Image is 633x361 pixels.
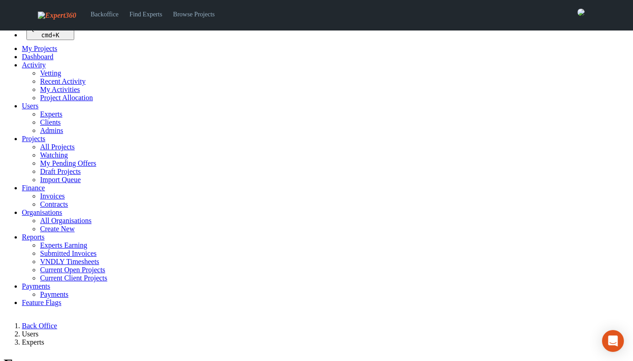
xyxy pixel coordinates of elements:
[40,69,61,77] a: Vetting
[38,11,76,20] img: Expert360
[22,184,45,192] a: Finance
[22,282,50,290] a: Payments
[40,168,81,175] a: Draft Projects
[30,32,71,39] div: +
[40,290,68,298] a: Payments
[22,299,61,306] a: Feature Flags
[40,77,86,85] a: Recent Activity
[40,159,96,167] a: My Pending Offers
[26,24,74,40] button: Quick search... cmd+K
[40,225,75,233] a: Create New
[56,32,59,39] kbd: K
[602,330,624,352] div: Open Intercom Messenger
[40,94,93,102] a: Project Allocation
[40,86,80,93] a: My Activities
[40,266,105,274] a: Current Open Projects
[22,233,45,241] a: Reports
[40,118,61,126] a: Clients
[40,110,62,118] a: Experts
[40,241,87,249] a: Experts Earning
[40,217,92,224] a: All Organisations
[40,274,107,282] a: Current Client Projects
[40,176,81,183] a: Import Queue
[22,61,46,69] a: Activity
[40,143,75,151] a: All Projects
[40,200,68,208] a: Contracts
[22,322,57,330] a: Back Office
[577,9,585,16] img: 0421c9a1-ac87-4857-a63f-b59ed7722763-normal.jpeg
[40,249,97,257] a: Submitted Invoices
[41,32,52,39] kbd: cmd
[40,151,68,159] a: Watching
[22,135,46,142] a: Projects
[40,258,99,265] a: VNDLY Timesheets
[22,208,62,216] a: Organisations
[22,338,629,346] li: Experts
[22,102,38,110] a: Users
[40,127,63,134] a: Admins
[40,192,65,200] a: Invoices
[22,53,53,61] a: Dashboard
[22,330,629,338] li: Users
[22,45,57,52] a: My Projects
